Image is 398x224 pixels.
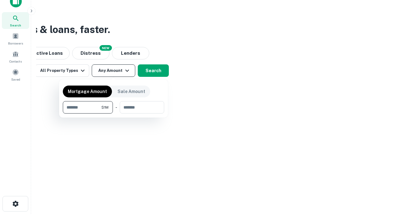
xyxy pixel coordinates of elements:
p: Sale Amount [118,88,145,95]
div: - [115,101,117,114]
iframe: Chat Widget [367,174,398,204]
p: Mortgage Amount [68,88,107,95]
span: $1M [101,105,109,110]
